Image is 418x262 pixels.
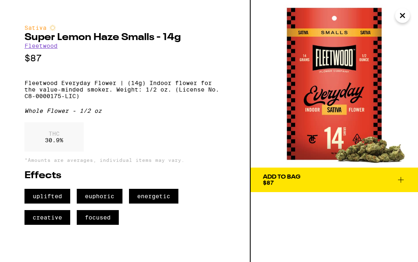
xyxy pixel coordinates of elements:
[24,122,84,152] div: 30.9 %
[24,171,225,181] h2: Effects
[263,174,300,180] div: Add To Bag
[77,189,122,204] span: euphoric
[77,210,119,225] span: focused
[45,130,63,137] p: THC
[395,8,410,23] button: Close
[5,6,59,12] span: Hi. Need any help?
[263,179,274,186] span: $87
[24,80,225,99] p: Fleetwood Everyday Flower | (14g) Indoor flower for the value-minded smoker. Weight: 1/2 oz. (Lic...
[251,168,418,192] button: Add To Bag$87
[129,189,178,204] span: energetic
[49,25,56,31] img: sativaColor.svg
[24,43,58,49] a: Fleetwood
[24,157,225,163] p: *Amounts are averages, individual items may vary.
[24,25,225,31] div: Sativa
[24,33,225,43] h2: Super Lemon Haze Smalls - 14g
[24,189,70,204] span: uplifted
[24,210,70,225] span: creative
[24,107,225,114] div: Whole Flower - 1/2 oz
[24,53,225,63] p: $87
